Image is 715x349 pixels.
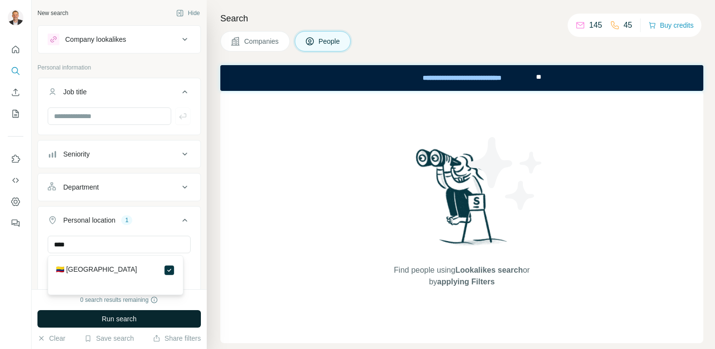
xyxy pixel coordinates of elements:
[624,19,632,31] p: 45
[37,333,65,343] button: Clear
[220,65,703,91] iframe: Banner
[56,264,137,276] label: 🇨🇴 [GEOGRAPHIC_DATA]
[319,36,341,46] span: People
[63,87,87,97] div: Job title
[169,6,207,20] button: Hide
[63,149,89,159] div: Seniority
[38,209,200,236] button: Personal location1
[462,130,550,217] img: Surfe Illustration - Stars
[8,62,23,80] button: Search
[84,333,134,343] button: Save search
[37,9,68,17] div: New search
[37,310,201,328] button: Run search
[220,12,703,25] h4: Search
[63,182,99,192] div: Department
[8,10,23,25] img: Avatar
[384,264,539,288] span: Find people using or by
[38,28,200,51] button: Company lookalikes
[411,146,513,255] img: Surfe Illustration - Woman searching with binoculars
[121,216,132,225] div: 1
[8,84,23,101] button: Enrich CSV
[244,36,280,46] span: Companies
[153,333,201,343] button: Share filters
[63,215,115,225] div: Personal location
[8,41,23,58] button: Quick start
[38,80,200,107] button: Job title
[38,142,200,166] button: Seniority
[8,150,23,168] button: Use Surfe on LinkedIn
[37,63,201,72] p: Personal information
[102,314,137,324] span: Run search
[65,35,126,44] div: Company lookalikes
[589,19,602,31] p: 145
[455,266,523,274] span: Lookalikes search
[38,175,200,199] button: Department
[8,172,23,189] button: Use Surfe API
[8,214,23,232] button: Feedback
[8,193,23,210] button: Dashboard
[437,278,495,286] span: applying Filters
[8,105,23,122] button: My lists
[80,296,159,304] div: 0 search results remaining
[648,18,694,32] button: Buy credits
